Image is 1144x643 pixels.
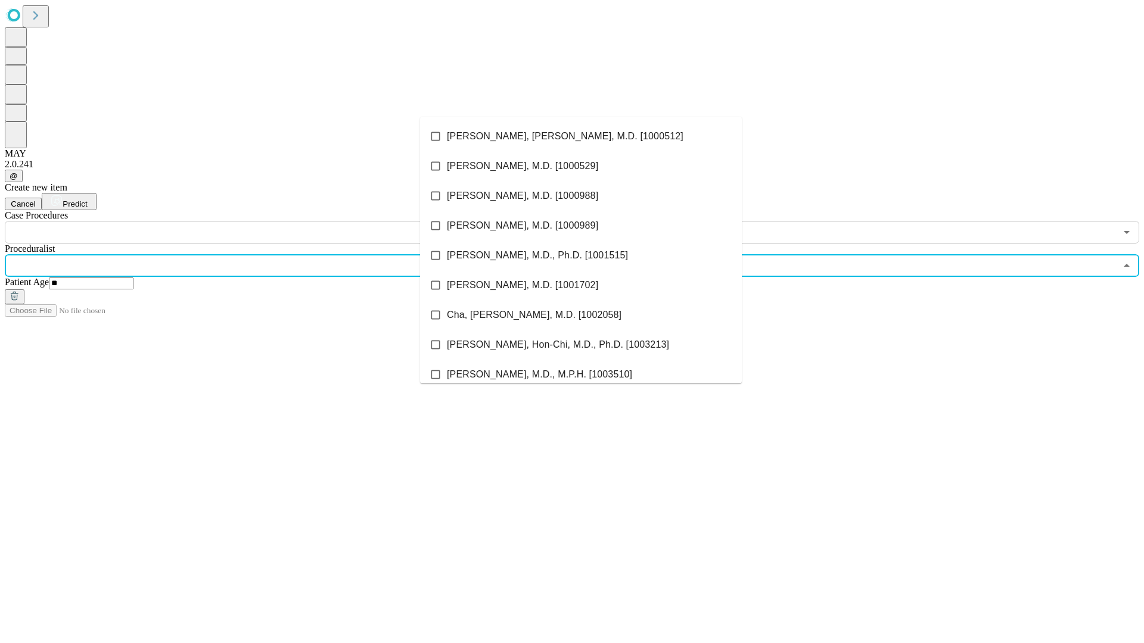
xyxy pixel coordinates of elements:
[5,210,68,220] span: Scheduled Procedure
[5,159,1139,170] div: 2.0.241
[5,198,42,210] button: Cancel
[63,199,87,208] span: Predict
[5,244,55,254] span: Proceduralist
[10,171,18,180] span: @
[5,148,1139,159] div: MAY
[1118,224,1135,241] button: Open
[447,248,628,263] span: [PERSON_NAME], M.D., Ph.D. [1001515]
[5,182,67,192] span: Create new item
[5,277,49,287] span: Patient Age
[447,367,632,382] span: [PERSON_NAME], M.D., M.P.H. [1003510]
[447,159,598,173] span: [PERSON_NAME], M.D. [1000529]
[447,129,683,143] span: [PERSON_NAME], [PERSON_NAME], M.D. [1000512]
[447,189,598,203] span: [PERSON_NAME], M.D. [1000988]
[447,278,598,292] span: [PERSON_NAME], M.D. [1001702]
[11,199,36,208] span: Cancel
[447,308,621,322] span: Cha, [PERSON_NAME], M.D. [1002058]
[447,219,598,233] span: [PERSON_NAME], M.D. [1000989]
[42,193,97,210] button: Predict
[447,338,669,352] span: [PERSON_NAME], Hon-Chi, M.D., Ph.D. [1003213]
[1118,257,1135,274] button: Close
[5,170,23,182] button: @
